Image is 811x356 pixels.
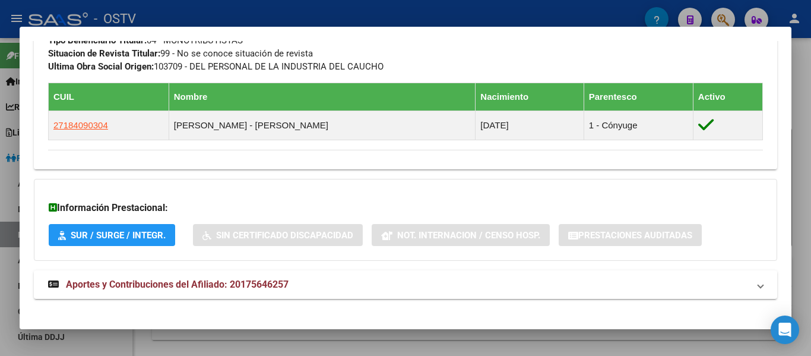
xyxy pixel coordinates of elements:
[771,316,799,344] div: Open Intercom Messenger
[584,83,693,111] th: Parentesco
[48,35,243,46] span: 04 - MONOTRIBUTISTAS
[216,230,353,241] span: Sin Certificado Discapacidad
[34,270,777,299] mat-expansion-panel-header: Aportes y Contribuciones del Afiliado: 20175646257
[49,201,762,215] h3: Información Prestacional:
[693,83,762,111] th: Activo
[48,48,160,59] strong: Situacion de Revista Titular:
[578,230,692,241] span: Prestaciones Auditadas
[71,230,166,241] span: SUR / SURGE / INTEGR.
[48,48,313,59] span: 99 - No se conoce situación de revista
[66,279,289,290] span: Aportes y Contribuciones del Afiliado: 20175646257
[397,230,540,241] span: Not. Internacion / Censo Hosp.
[49,83,169,111] th: CUIL
[169,83,476,111] th: Nombre
[193,224,363,246] button: Sin Certificado Discapacidad
[584,111,693,140] td: 1 - Cónyuge
[48,61,384,72] span: 103709 - DEL PERSONAL DE LA INDUSTRIA DEL CAUCHO
[53,120,108,130] span: 27184090304
[476,111,584,140] td: [DATE]
[559,224,702,246] button: Prestaciones Auditadas
[48,35,147,46] strong: Tipo Beneficiario Titular:
[49,224,175,246] button: SUR / SURGE / INTEGR.
[48,61,154,72] strong: Ultima Obra Social Origen:
[169,111,476,140] td: [PERSON_NAME] - [PERSON_NAME]
[476,83,584,111] th: Nacimiento
[372,224,550,246] button: Not. Internacion / Censo Hosp.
